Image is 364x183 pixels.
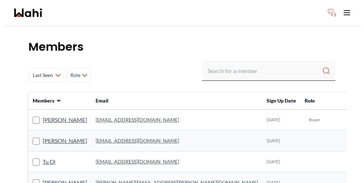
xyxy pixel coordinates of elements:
td: [DATE] [262,151,300,172]
a: [EMAIL_ADDRESS][DOMAIN_NAME] [96,117,179,123]
button: Toggle open navigation menu [340,6,354,20]
span: Buyer [309,117,320,123]
span: Email [96,98,108,104]
span: Sign Up Date [267,98,296,104]
a: [EMAIL_ADDRESS][DOMAIN_NAME] [96,138,179,144]
a: [EMAIL_ADDRESS][DOMAIN_NAME] [96,159,179,165]
td: [DATE] [262,110,300,131]
button: Members [33,97,61,104]
td: [DATE] [262,131,300,151]
a: [PERSON_NAME] [43,136,87,145]
span: Last Seen [32,69,54,82]
a: Wahi homepage [14,9,42,17]
a: Tu Di [43,157,55,166]
h1: Members [28,40,336,54]
span: Role [70,69,80,82]
span: Members [33,97,54,104]
span: Role [305,98,315,104]
input: Search input [208,65,322,77]
a: [PERSON_NAME] [43,115,87,124]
